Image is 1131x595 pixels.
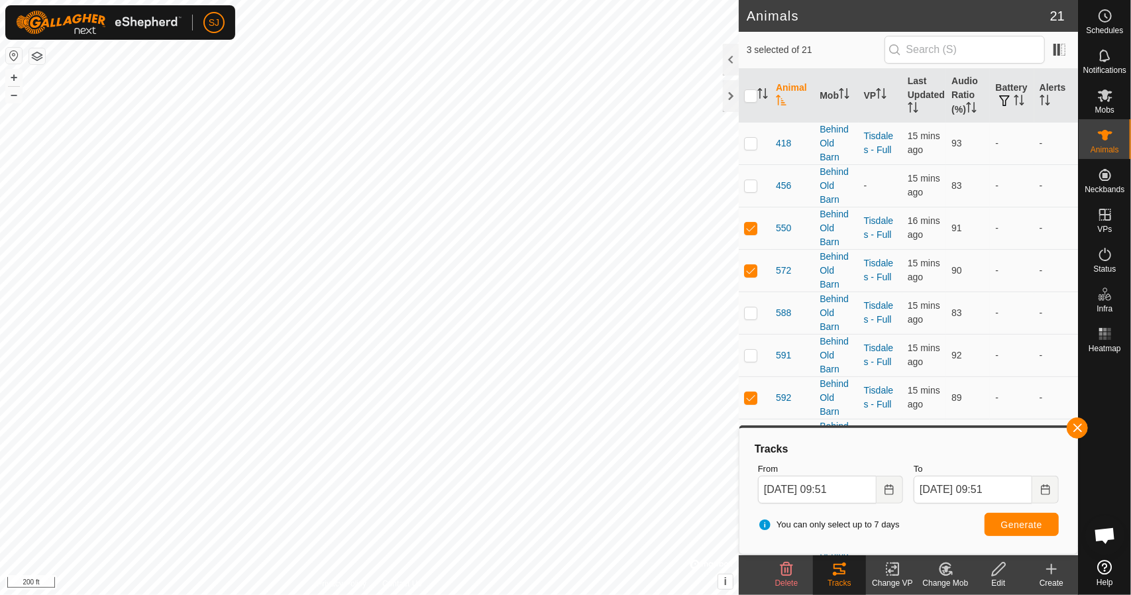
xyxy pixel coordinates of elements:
td: - [990,334,1034,376]
a: Tisdales - Full [864,555,894,579]
div: Behind Old Barn [820,250,853,292]
th: Mob [814,69,858,123]
td: - [1034,419,1078,461]
span: 5 Sept 2025, 9:36 am [908,555,940,579]
button: Generate [985,513,1059,536]
img: Gallagher Logo [16,11,182,34]
span: 5 Sept 2025, 9:36 am [908,300,940,325]
th: Alerts [1034,69,1078,123]
p-sorticon: Activate to sort [1014,97,1024,107]
span: Notifications [1083,66,1126,74]
span: 572 [776,264,791,278]
span: 5 Sept 2025, 9:36 am [908,215,940,240]
span: Status [1093,265,1116,273]
button: Choose Date [877,476,903,504]
td: - [990,376,1034,419]
input: Search (S) [885,36,1045,64]
div: Behind Old Barn [820,165,853,207]
a: Tisdales - Full [864,385,894,409]
button: Map Layers [29,48,45,64]
label: From [758,462,903,476]
td: - [1034,376,1078,419]
a: Tisdales - Full [864,343,894,367]
td: - [990,122,1034,164]
label: To [914,462,1059,476]
p-sorticon: Activate to sort [1040,97,1050,107]
span: 83 [951,307,962,318]
span: Neckbands [1085,186,1124,193]
td: - [1034,249,1078,292]
div: Behind Old Barn [820,419,853,461]
span: 591 [776,349,791,362]
th: Last Updated [902,69,946,123]
span: i [724,576,727,587]
p-sorticon: Activate to sort [757,90,768,101]
a: Tisdales - Full [864,131,894,155]
span: 456 [776,179,791,193]
span: Schedules [1086,27,1123,34]
a: Tisdales - Full [864,215,894,240]
span: 5 Sept 2025, 9:36 am [908,258,940,282]
a: Open chat [1085,515,1125,555]
span: 550 [776,221,791,235]
td: - [1034,122,1078,164]
p-sorticon: Activate to sort [908,104,918,115]
div: Edit [972,577,1025,589]
div: Behind Old Barn [820,377,853,419]
td: - [990,419,1034,461]
span: 92 [951,350,962,360]
button: + [6,70,22,85]
a: Contact Us [382,578,421,590]
div: Change VP [866,577,919,589]
th: Audio Ratio (%) [946,69,990,123]
th: VP [859,69,902,123]
span: You can only select up to 7 days [758,518,900,531]
div: Behind Old Barn [820,123,853,164]
td: - [1034,207,1078,249]
span: 592 [776,391,791,405]
span: 5 Sept 2025, 9:36 am [908,173,940,197]
h2: Animals [747,8,1050,24]
span: 5 Sept 2025, 9:36 am [908,131,940,155]
p-sorticon: Activate to sort [966,104,977,115]
span: Help [1097,578,1113,586]
div: Behind Old Barn [820,335,853,376]
span: 5 Sept 2025, 9:36 am [908,385,940,409]
div: Create [1025,577,1078,589]
p-sorticon: Activate to sort [776,97,786,107]
span: Animals [1091,146,1119,154]
a: Tisdales - Full [864,258,894,282]
div: Behind Old Barn [820,207,853,249]
span: 83 [951,180,962,191]
span: 21 [1050,6,1065,26]
td: - [990,164,1034,207]
td: - [990,207,1034,249]
span: 3 selected of 21 [747,43,885,57]
span: SJ [209,16,219,30]
p-sorticon: Activate to sort [839,90,849,101]
button: i [718,574,733,589]
span: 588 [776,306,791,320]
td: - [1034,292,1078,334]
div: Tracks [813,577,866,589]
span: 90 [951,265,962,276]
th: Animal [771,69,814,123]
span: 91 [951,223,962,233]
a: Privacy Policy [317,578,366,590]
span: Generate [1001,519,1042,530]
span: Infra [1097,305,1112,313]
button: – [6,87,22,103]
span: 93 [951,138,962,148]
a: Help [1079,555,1131,592]
p-sorticon: Activate to sort [876,90,887,101]
app-display-virtual-paddock-transition: - [864,180,867,191]
td: - [1034,334,1078,376]
td: - [1034,164,1078,207]
div: Behind Old Barn [820,292,853,334]
span: VPs [1097,225,1112,233]
td: - [990,249,1034,292]
button: Choose Date [1032,476,1059,504]
span: 89 [951,392,962,403]
span: Mobs [1095,106,1114,114]
span: 5 Sept 2025, 9:36 am [908,343,940,367]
